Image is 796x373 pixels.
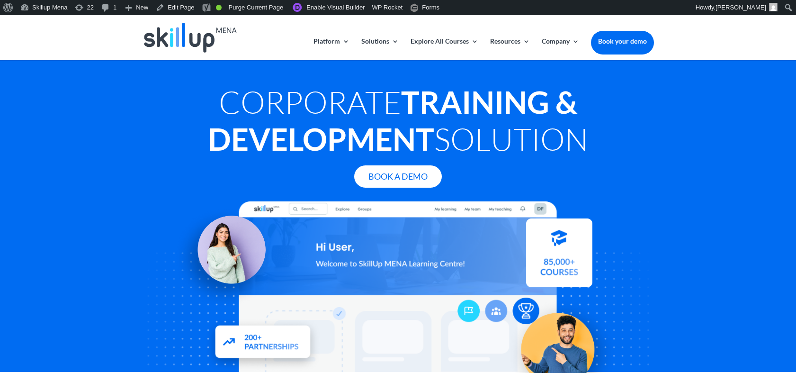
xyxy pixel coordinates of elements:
[173,205,275,308] img: Learning Management Solution - SkillUp
[526,223,592,291] img: Courses library - SkillUp MENA
[354,165,442,188] a: Book A Demo
[716,4,766,11] span: [PERSON_NAME]
[361,38,399,60] a: Solutions
[749,328,796,373] iframe: Chat Widget
[591,31,654,52] a: Book your demo
[411,38,478,60] a: Explore All Courses
[204,316,321,371] img: Partners - SkillUp Mena
[144,23,237,53] img: Skillup Mena
[216,5,222,10] div: Good
[143,83,654,162] h1: Corporate Solution
[208,83,577,157] strong: Training & Development
[542,38,579,60] a: Company
[490,38,530,60] a: Resources
[313,38,349,60] a: Platform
